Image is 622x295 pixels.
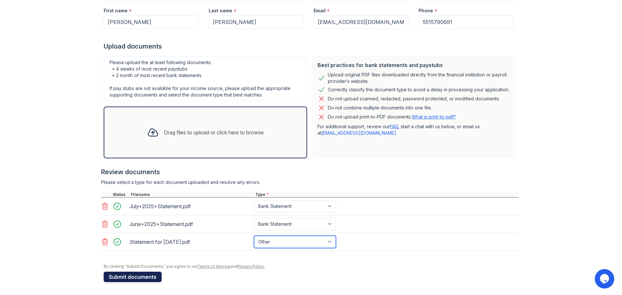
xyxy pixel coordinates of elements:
[237,264,265,269] a: Privacy Policy.
[104,272,162,282] button: Submit documents
[314,7,326,14] label: Email
[164,129,264,136] div: Drag files to upload or click here to browse
[390,124,398,129] a: FAQ
[101,167,518,176] div: Review documents
[104,56,307,101] div: Please upload the at least following documents: • 4 weeks of most recent paystubs • 2 month of mo...
[328,114,456,120] p: Do not upload print-to-PDF documents.
[130,219,251,229] div: June+2025+Statement.pdf
[317,123,511,136] p: For additional support, review our , start a chat with us below, or email us at
[130,201,251,211] div: July+2025+Statement.pdf
[130,192,254,197] div: Filename
[111,192,130,197] div: Status
[321,130,396,136] a: [EMAIL_ADDRESS][DOMAIN_NAME]
[328,95,500,103] div: Do not upload scanned, redacted, password protected, or modified documents.
[104,42,518,51] div: Upload documents
[101,179,518,186] div: Please select a type for each document uploaded and resolve any errors.
[197,264,230,269] a: Terms of Service
[328,104,432,112] div: Do not combine multiple documents into one file.
[328,86,509,94] div: Correctly classify the document type to avoid a delay in processing your application.
[254,192,518,197] div: Type
[595,269,616,289] iframe: chat widget
[317,61,511,69] div: Best practices for bank statements and paystubs
[104,264,518,269] div: By clicking "Submit Documents," you agree to our and
[209,7,232,14] label: Last name
[412,114,456,119] a: What is print-to-pdf?
[130,237,251,247] div: Statement for [DATE].pdf
[419,7,433,14] label: Phone
[104,7,128,14] label: First name
[328,72,511,85] div: Upload original PDF files downloaded directly from the financial institution or payroll provider’...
